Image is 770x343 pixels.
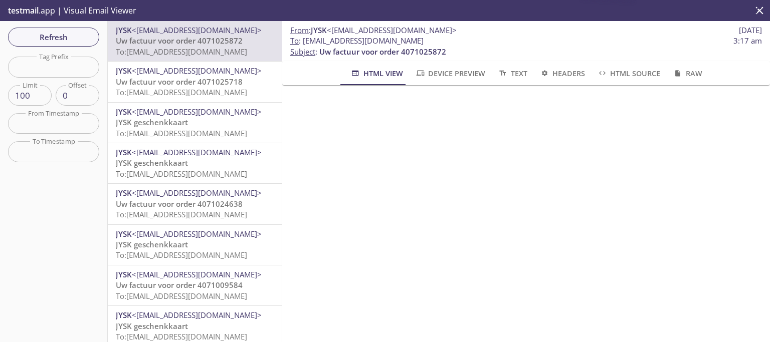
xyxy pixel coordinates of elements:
[116,199,243,209] span: Uw factuur voor order 4071024638
[327,25,457,35] span: <[EMAIL_ADDRESS][DOMAIN_NAME]>
[116,250,247,260] span: To: [EMAIL_ADDRESS][DOMAIN_NAME]
[116,280,243,290] span: Uw factuur voor order 4071009584
[116,47,247,57] span: To: [EMAIL_ADDRESS][DOMAIN_NAME]
[116,36,243,46] span: Uw factuur voor order 4071025872
[290,36,299,46] span: To
[116,239,188,249] span: JYSK geschenkkaart
[311,25,327,35] span: JYSK
[672,67,702,80] span: Raw
[116,321,188,331] span: JYSK geschenkkaart
[116,188,132,198] span: JYSK
[116,77,243,87] span: Uw factuur voor order 4071025718
[16,31,91,44] span: Refresh
[116,229,132,239] span: JYSK
[350,67,403,80] span: HTML View
[116,25,132,35] span: JYSK
[8,28,99,47] button: Refresh
[132,229,262,239] span: <[EMAIL_ADDRESS][DOMAIN_NAME]>
[132,188,262,198] span: <[EMAIL_ADDRESS][DOMAIN_NAME]>
[116,310,132,320] span: JYSK
[116,107,132,117] span: JYSK
[8,5,39,16] span: testmail
[116,117,188,127] span: JYSK geschenkkaart
[290,47,315,57] span: Subject
[116,169,247,179] span: To: [EMAIL_ADDRESS][DOMAIN_NAME]
[132,147,262,157] span: <[EMAIL_ADDRESS][DOMAIN_NAME]>
[116,147,132,157] span: JYSK
[739,25,762,36] span: [DATE]
[108,184,282,224] div: JYSK<[EMAIL_ADDRESS][DOMAIN_NAME]>Uw factuur voor order 4071024638To:[EMAIL_ADDRESS][DOMAIN_NAME]
[132,310,262,320] span: <[EMAIL_ADDRESS][DOMAIN_NAME]>
[116,66,132,76] span: JYSK
[132,107,262,117] span: <[EMAIL_ADDRESS][DOMAIN_NAME]>
[116,209,247,219] span: To: [EMAIL_ADDRESS][DOMAIN_NAME]
[108,21,282,61] div: JYSK<[EMAIL_ADDRESS][DOMAIN_NAME]>Uw factuur voor order 4071025872To:[EMAIL_ADDRESS][DOMAIN_NAME]
[319,47,446,57] span: Uw factuur voor order 4071025872
[116,87,247,97] span: To: [EMAIL_ADDRESS][DOMAIN_NAME]
[108,265,282,305] div: JYSK<[EMAIL_ADDRESS][DOMAIN_NAME]>Uw factuur voor order 4071009584To:[EMAIL_ADDRESS][DOMAIN_NAME]
[290,36,424,46] span: : [EMAIL_ADDRESS][DOMAIN_NAME]
[132,25,262,35] span: <[EMAIL_ADDRESS][DOMAIN_NAME]>
[116,269,132,279] span: JYSK
[108,225,282,265] div: JYSK<[EMAIL_ADDRESS][DOMAIN_NAME]>JYSK geschenkkaartTo:[EMAIL_ADDRESS][DOMAIN_NAME]
[290,25,309,35] span: From
[497,67,527,80] span: Text
[290,25,457,36] span: :
[108,143,282,183] div: JYSK<[EMAIL_ADDRESS][DOMAIN_NAME]>JYSK geschenkkaartTo:[EMAIL_ADDRESS][DOMAIN_NAME]
[116,291,247,301] span: To: [EMAIL_ADDRESS][DOMAIN_NAME]
[108,62,282,102] div: JYSK<[EMAIL_ADDRESS][DOMAIN_NAME]>Uw factuur voor order 4071025718To:[EMAIL_ADDRESS][DOMAIN_NAME]
[290,36,762,57] p: :
[132,66,262,76] span: <[EMAIL_ADDRESS][DOMAIN_NAME]>
[539,67,585,80] span: Headers
[597,67,660,80] span: HTML Source
[132,269,262,279] span: <[EMAIL_ADDRESS][DOMAIN_NAME]>
[733,36,762,46] span: 3:17 am
[415,67,485,80] span: Device Preview
[116,158,188,168] span: JYSK geschenkkaart
[116,128,247,138] span: To: [EMAIL_ADDRESS][DOMAIN_NAME]
[116,331,247,341] span: To: [EMAIL_ADDRESS][DOMAIN_NAME]
[108,103,282,143] div: JYSK<[EMAIL_ADDRESS][DOMAIN_NAME]>JYSK geschenkkaartTo:[EMAIL_ADDRESS][DOMAIN_NAME]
